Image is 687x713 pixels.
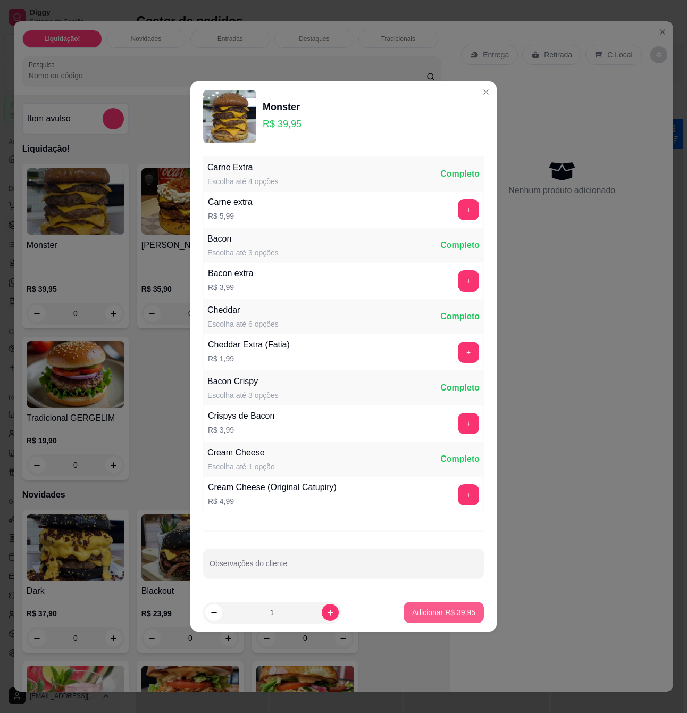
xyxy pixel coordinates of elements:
[208,211,253,221] p: R$ 5,99
[207,304,279,317] div: Cheddar
[440,168,480,180] div: Completo
[207,446,275,459] div: Cream Cheese
[207,390,279,401] div: Escolha até 3 opções
[207,233,279,245] div: Bacon
[458,342,479,363] button: add
[207,461,275,472] div: Escolha até 1 opção
[263,100,301,114] div: Monster
[208,410,274,422] div: Crispys de Bacon
[207,247,279,258] div: Escolha até 3 opções
[208,425,274,435] p: R$ 3,99
[207,319,279,329] div: Escolha até 6 opções
[210,562,477,573] input: Observações do cliente
[412,607,475,618] p: Adicionar R$ 39,95
[203,90,256,143] img: product-image
[207,375,279,388] div: Bacon Crispy
[404,602,484,623] button: Adicionar R$ 39,95
[458,199,479,220] button: add
[205,604,222,621] button: decrease-product-quantity
[207,176,279,187] div: Escolha até 4 opções
[208,353,290,364] p: R$ 1,99
[440,239,480,252] div: Completo
[207,161,279,174] div: Carne Extra
[458,484,479,505] button: add
[458,270,479,292] button: add
[208,481,337,494] div: Cream Cheese (Original Catupiry)
[322,604,339,621] button: increase-product-quantity
[208,338,290,351] div: Cheddar Extra (Fatia)
[440,453,480,466] div: Completo
[440,310,480,323] div: Completo
[263,117,301,131] p: R$ 39,95
[440,382,480,394] div: Completo
[477,84,495,101] button: Close
[458,413,479,434] button: add
[208,282,253,293] p: R$ 3,99
[208,267,253,280] div: Bacon extra
[208,496,337,507] p: R$ 4,99
[208,196,253,209] div: Carne extra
